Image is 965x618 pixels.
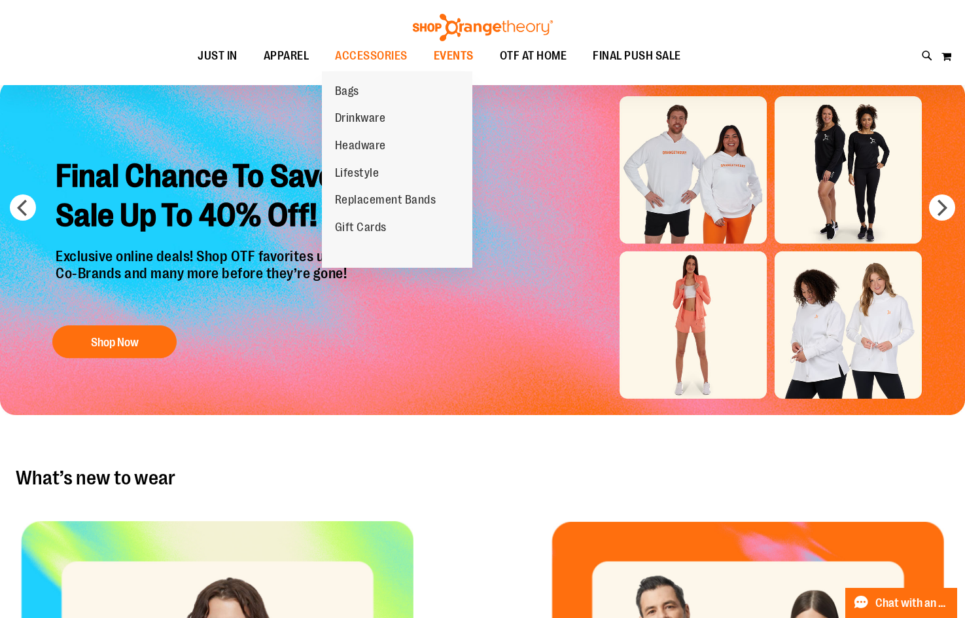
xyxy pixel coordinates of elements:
[421,41,487,71] a: EVENTS
[322,41,421,71] a: ACCESSORIES
[335,193,436,209] span: Replacement Bands
[10,194,36,221] button: prev
[16,467,949,488] h2: What’s new to wear
[184,41,251,71] a: JUST IN
[487,41,580,71] a: OTF AT HOME
[929,194,955,221] button: next
[322,160,393,187] a: Lifestyle
[322,132,399,160] a: Headware
[322,71,472,268] ul: ACCESSORIES
[335,41,408,71] span: ACCESSORIES
[198,41,237,71] span: JUST IN
[46,147,456,365] a: Final Chance To Save -Sale Up To 40% Off! Exclusive online deals! Shop OTF favorites under $10, $...
[875,597,949,609] span: Chat with an Expert
[322,78,372,105] a: Bags
[322,105,399,132] a: Drinkware
[46,147,456,248] h2: Final Chance To Save - Sale Up To 40% Off!
[264,41,309,71] span: APPAREL
[251,41,323,71] a: APPAREL
[593,41,681,71] span: FINAL PUSH SALE
[335,84,359,101] span: Bags
[46,248,456,312] p: Exclusive online deals! Shop OTF favorites under $10, $20, $50, Co-Brands and many more before th...
[434,41,474,71] span: EVENTS
[335,139,386,155] span: Headware
[335,166,379,183] span: Lifestyle
[335,111,386,128] span: Drinkware
[411,14,555,41] img: Shop Orangetheory
[322,214,400,242] a: Gift Cards
[322,187,449,214] a: Replacement Bands
[845,588,958,618] button: Chat with an Expert
[500,41,567,71] span: OTF AT HOME
[335,221,387,237] span: Gift Cards
[52,325,177,358] button: Shop Now
[580,41,694,71] a: FINAL PUSH SALE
